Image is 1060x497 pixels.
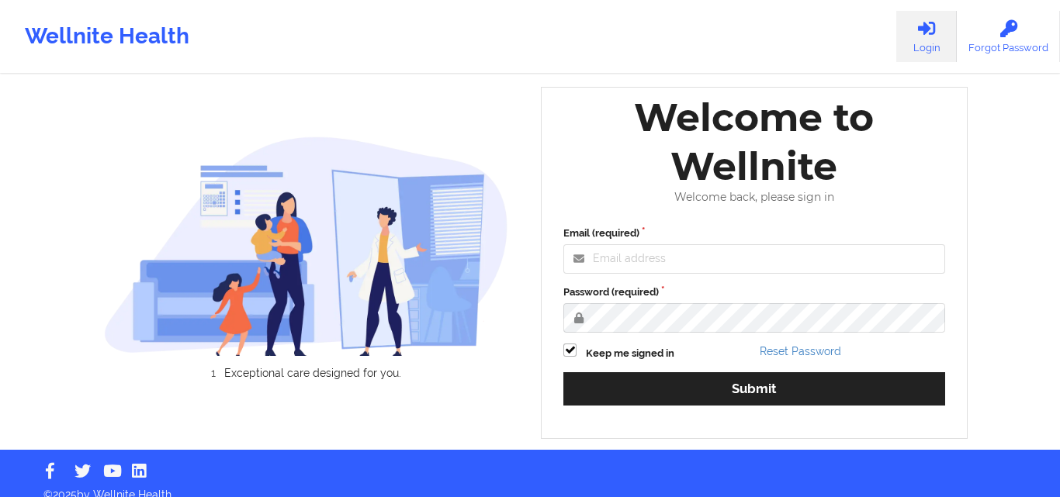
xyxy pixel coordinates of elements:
div: Welcome to Wellnite [553,93,956,191]
button: Submit [563,372,945,406]
div: Welcome back, please sign in [553,191,956,204]
label: Keep me signed in [586,346,674,361]
img: wellnite-auth-hero_200.c722682e.png [104,136,509,355]
label: Password (required) [563,285,945,300]
li: Exceptional care designed for you. [117,367,508,379]
label: Email (required) [563,226,945,241]
input: Email address [563,244,945,274]
a: Reset Password [760,345,841,357]
a: Forgot Password [957,11,1060,62]
a: Login [896,11,957,62]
